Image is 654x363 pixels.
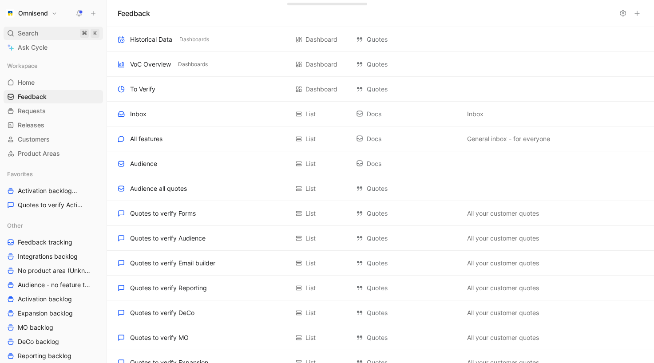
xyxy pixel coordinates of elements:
[465,258,541,268] button: All your customer quotes
[305,109,316,119] div: List
[107,27,654,52] div: Historical DataDashboardsDashboard QuotesView actions
[7,170,33,178] span: Favorites
[4,59,103,72] div: Workspace
[467,233,539,244] span: All your customer quotes
[130,283,207,293] div: Quotes to verify Reporting
[356,283,458,293] div: Quotes
[305,183,316,194] div: List
[18,149,60,158] span: Product Areas
[130,84,155,95] div: To Verify
[18,266,91,275] span: No product area (Unknowns)
[465,283,541,293] button: All your customer quotes
[107,300,654,325] div: Quotes to verify DeCoList QuotesAll your customer quotesView actions
[18,295,72,304] span: Activation backlog
[91,29,99,38] div: K
[356,109,458,119] div: Docs
[465,308,541,318] button: All your customer quotes
[467,258,539,268] span: All your customer quotes
[7,61,38,70] span: Workspace
[178,36,211,43] button: Dashboards
[130,258,215,268] div: Quotes to verify Email builder
[18,121,44,130] span: Releases
[356,308,458,318] div: Quotes
[130,158,157,169] div: Audience
[130,183,187,194] div: Audience all quotes
[130,59,171,70] div: VoC Overview
[4,90,103,103] a: Feedback
[467,332,539,343] span: All your customer quotes
[18,201,83,209] span: Quotes to verify Activation
[107,52,654,77] div: VoC OverviewDashboardsDashboard QuotesView actions
[467,283,539,293] span: All your customer quotes
[130,134,163,144] div: All features
[18,9,48,17] h1: Omnisend
[4,198,103,212] a: Quotes to verify Activation
[356,84,458,95] div: Quotes
[305,332,316,343] div: List
[107,77,654,102] div: To VerifyDashboard QuotesView actions
[305,34,337,45] div: Dashboard
[467,134,550,144] span: General inbox - for everyone
[4,167,103,181] div: Favorites
[4,147,103,160] a: Product Areas
[18,280,91,289] span: Audience - no feature tag
[18,107,46,115] span: Requests
[356,158,458,169] div: Docs
[4,7,59,20] button: OmnisendOmnisend
[305,84,337,95] div: Dashboard
[465,109,485,119] button: Inbox
[4,307,103,320] a: Expansion backlog
[305,134,316,144] div: List
[4,41,103,54] a: Ask Cycle
[467,109,484,119] span: Inbox
[107,251,654,276] div: Quotes to verify Email builderList QuotesAll your customer quotesView actions
[4,278,103,292] a: Audience - no feature tag
[4,76,103,89] a: Home
[130,308,194,318] div: Quotes to verify DeCo
[107,126,654,151] div: All featuresList DocsGeneral inbox - for everyoneView actions
[4,184,103,197] a: Activation backlogOther
[467,208,539,219] span: All your customer quotes
[4,349,103,363] a: Reporting backlog
[305,258,316,268] div: List
[4,321,103,334] a: MO backlog
[18,252,78,261] span: Integrations backlog
[356,332,458,343] div: Quotes
[18,28,38,39] span: Search
[18,186,82,196] span: Activation backlog
[4,104,103,118] a: Requests
[305,208,316,219] div: List
[4,335,103,348] a: DeCo backlog
[4,27,103,40] div: Search⌘K
[465,134,552,144] button: General inbox - for everyone
[18,323,53,332] span: MO backlog
[107,201,654,226] div: Quotes to verify FormsList QuotesAll your customer quotesView actions
[179,35,209,44] span: Dashboards
[18,351,71,360] span: Reporting backlog
[107,325,654,350] div: Quotes to verify MOList QuotesAll your customer quotesView actions
[130,332,189,343] div: Quotes to verify MO
[18,309,73,318] span: Expansion backlog
[4,236,103,249] a: Feedback tracking
[130,233,206,244] div: Quotes to verify Audience
[305,308,316,318] div: List
[18,92,47,101] span: Feedback
[107,151,654,176] div: AudienceList DocsView actions
[467,308,539,318] span: All your customer quotes
[107,226,654,251] div: Quotes to verify AudienceList QuotesAll your customer quotesView actions
[6,9,15,18] img: Omnisend
[80,29,89,38] div: ⌘
[4,133,103,146] a: Customers
[130,34,172,45] div: Historical Data
[356,134,458,144] div: Docs
[356,59,458,70] div: Quotes
[7,221,23,230] span: Other
[18,42,48,53] span: Ask Cycle
[18,238,72,247] span: Feedback tracking
[176,60,210,68] button: Dashboards
[107,176,654,201] div: Audience all quotesList QuotesView actions
[18,78,35,87] span: Home
[356,233,458,244] div: Quotes
[356,34,458,45] div: Quotes
[4,219,103,232] div: Other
